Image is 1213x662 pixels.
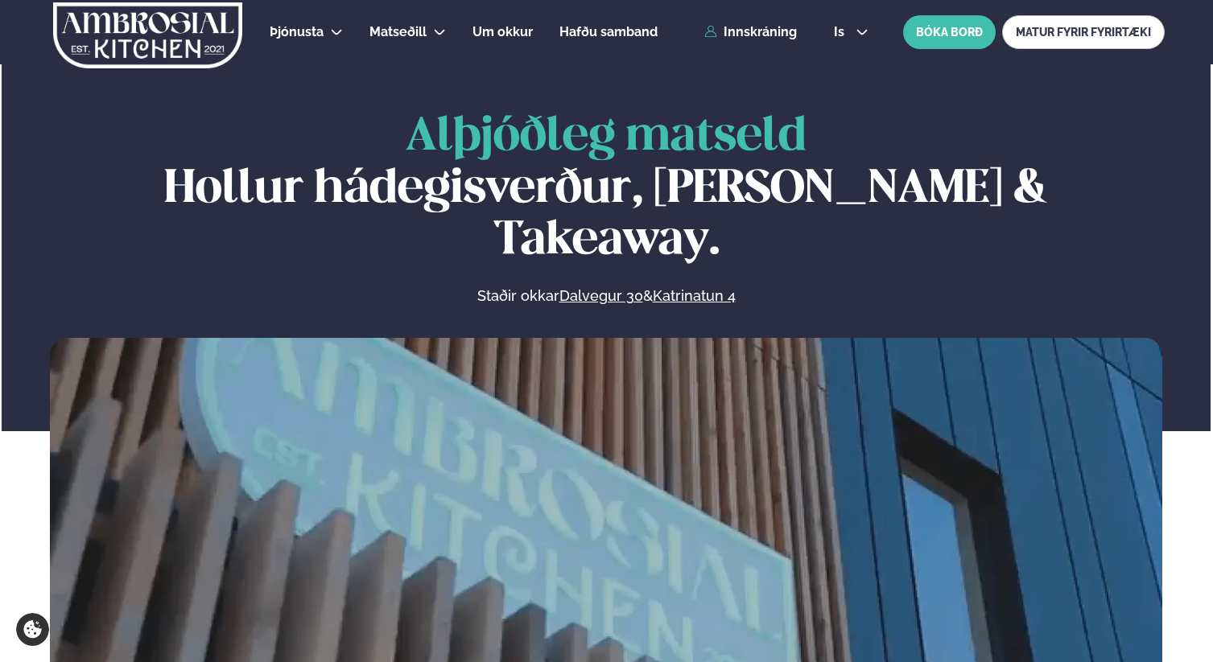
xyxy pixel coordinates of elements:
[559,24,658,39] span: Hafðu samband
[302,286,910,306] p: Staðir okkar &
[903,15,996,49] button: BÓKA BORÐ
[16,613,49,646] a: Cookie settings
[834,26,849,39] span: is
[472,24,533,39] span: Um okkur
[472,23,533,42] a: Um okkur
[50,112,1162,266] h1: Hollur hádegisverður, [PERSON_NAME] & Takeaway.
[406,115,807,159] span: Alþjóðleg matseld
[270,23,324,42] a: Þjónusta
[270,24,324,39] span: Þjónusta
[704,25,797,39] a: Innskráning
[52,2,244,68] img: logo
[369,24,427,39] span: Matseðill
[559,286,643,306] a: Dalvegur 30
[821,26,881,39] button: is
[559,23,658,42] a: Hafðu samband
[653,286,736,306] a: Katrinatun 4
[1002,15,1165,49] a: MATUR FYRIR FYRIRTÆKI
[369,23,427,42] a: Matseðill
